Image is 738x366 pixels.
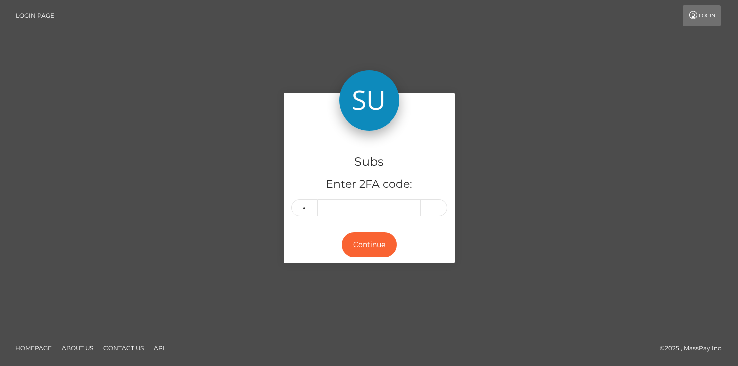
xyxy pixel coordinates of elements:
[339,70,399,131] img: Subs
[99,340,148,356] a: Contact Us
[291,177,447,192] h5: Enter 2FA code:
[660,343,730,354] div: © 2025 , MassPay Inc.
[291,153,447,171] h4: Subs
[683,5,721,26] a: Login
[342,232,397,257] button: Continue
[16,5,54,26] a: Login Page
[11,340,56,356] a: Homepage
[58,340,97,356] a: About Us
[150,340,169,356] a: API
